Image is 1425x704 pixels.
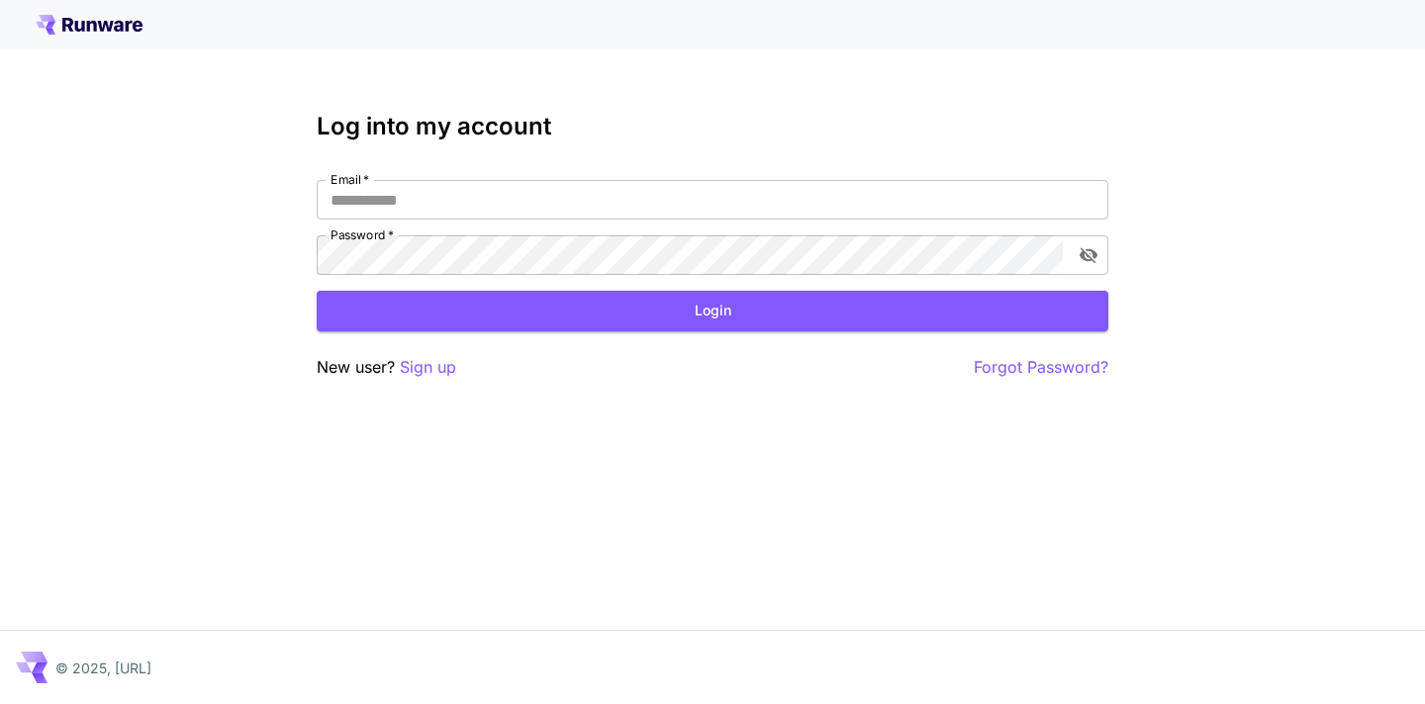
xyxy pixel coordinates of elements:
button: Forgot Password? [974,355,1108,380]
p: New user? [317,355,456,380]
label: Email [331,171,369,188]
label: Password [331,226,394,243]
p: © 2025, [URL] [55,658,151,678]
h3: Log into my account [317,113,1108,140]
button: Login [317,291,1108,331]
button: toggle password visibility [1071,237,1106,273]
button: Sign up [400,355,456,380]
